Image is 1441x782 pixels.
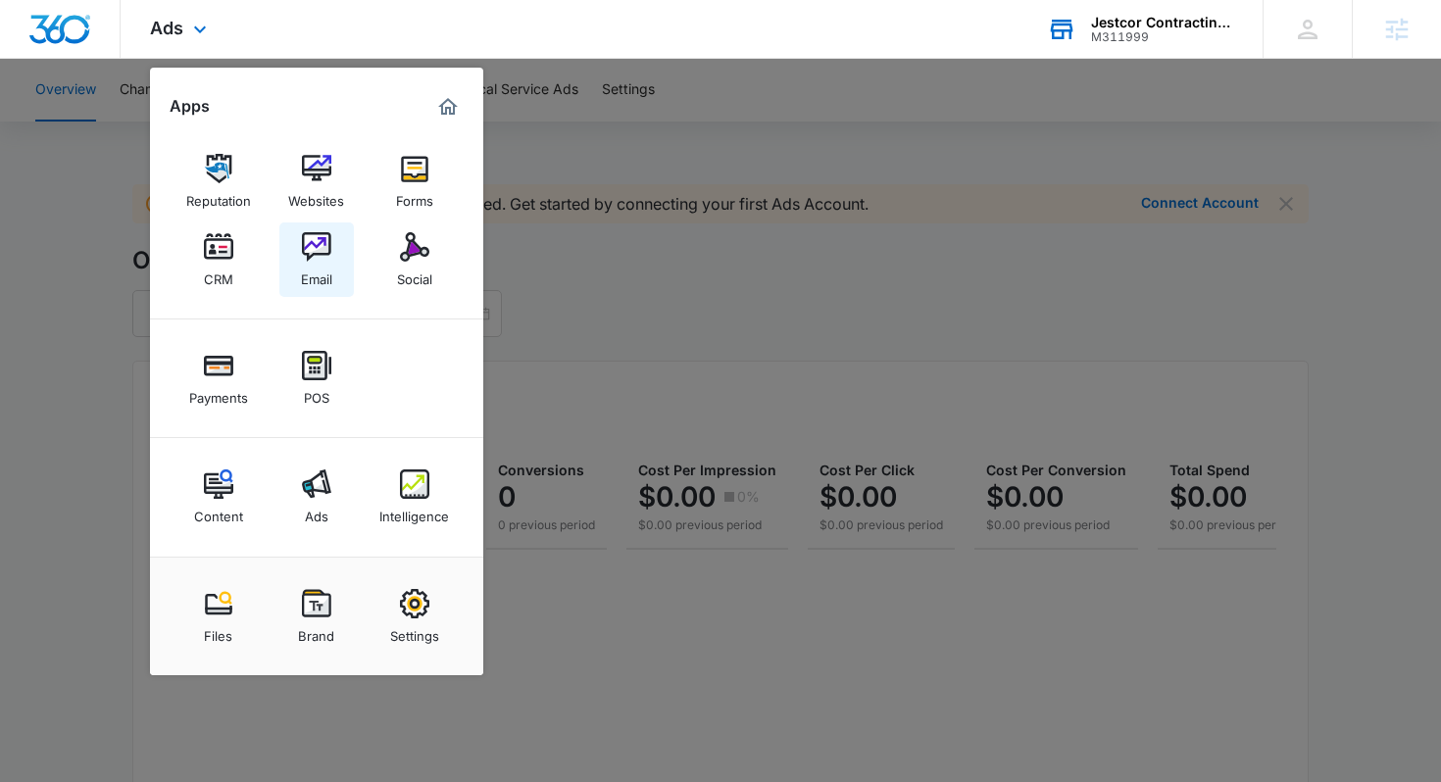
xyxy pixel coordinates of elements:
a: Reputation [181,144,256,219]
div: account id [1091,30,1234,44]
a: Social [377,222,452,297]
a: Forms [377,144,452,219]
a: Ads [279,460,354,534]
div: Content [194,499,243,524]
div: Forms [396,183,433,209]
div: Brand [298,618,334,644]
a: Content [181,460,256,534]
h2: Apps [170,97,210,116]
div: Email [301,262,332,287]
span: Ads [150,18,183,38]
a: Marketing 360® Dashboard [432,91,464,122]
div: Ads [305,499,328,524]
a: Files [181,579,256,654]
a: Email [279,222,354,297]
a: CRM [181,222,256,297]
div: Reputation [186,183,251,209]
div: Payments [189,380,248,406]
a: Websites [279,144,354,219]
a: POS [279,341,354,415]
div: Files [204,618,232,644]
a: Settings [377,579,452,654]
a: Brand [279,579,354,654]
div: Settings [390,618,439,644]
div: Social [397,262,432,287]
a: Intelligence [377,460,452,534]
div: account name [1091,15,1234,30]
div: POS [304,380,329,406]
a: Payments [181,341,256,415]
div: Intelligence [379,499,449,524]
div: Websites [288,183,344,209]
div: CRM [204,262,233,287]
